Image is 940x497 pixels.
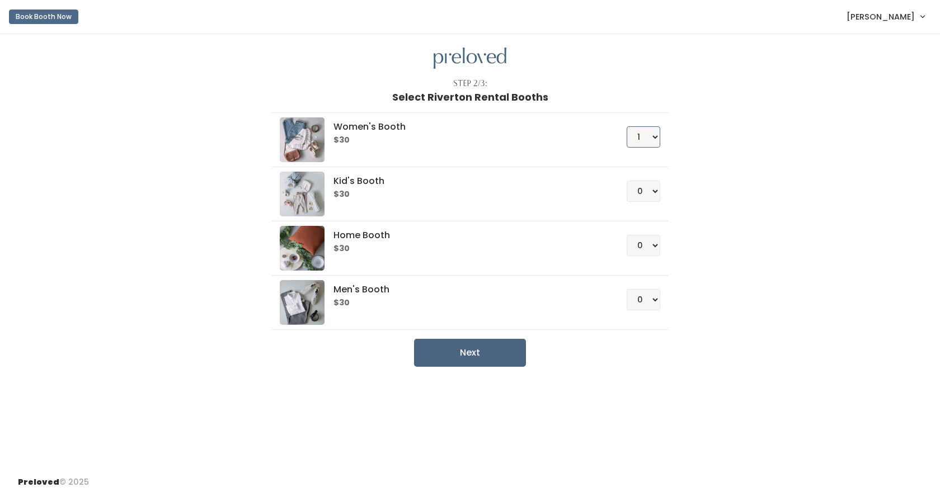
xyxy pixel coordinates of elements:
a: [PERSON_NAME] [835,4,936,29]
button: Next [414,339,526,367]
h6: $30 [333,136,599,145]
img: preloved logo [280,226,325,271]
img: preloved logo [434,48,506,69]
span: Preloved [18,476,59,487]
img: preloved logo [280,172,325,216]
span: [PERSON_NAME] [847,11,915,23]
div: Step 2/3: [453,78,487,89]
div: © 2025 [18,467,89,488]
h5: Home Booth [333,230,599,240]
img: preloved logo [280,280,325,325]
h6: $30 [333,244,599,253]
h1: Select Riverton Rental Booths [392,92,548,103]
h5: Kid's Booth [333,176,599,186]
img: preloved logo [280,117,325,162]
h6: $30 [333,299,599,307]
h6: $30 [333,190,599,199]
h5: Men's Booth [333,285,599,295]
a: Book Booth Now [9,4,78,29]
button: Book Booth Now [9,10,78,24]
h5: Women's Booth [333,122,599,132]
